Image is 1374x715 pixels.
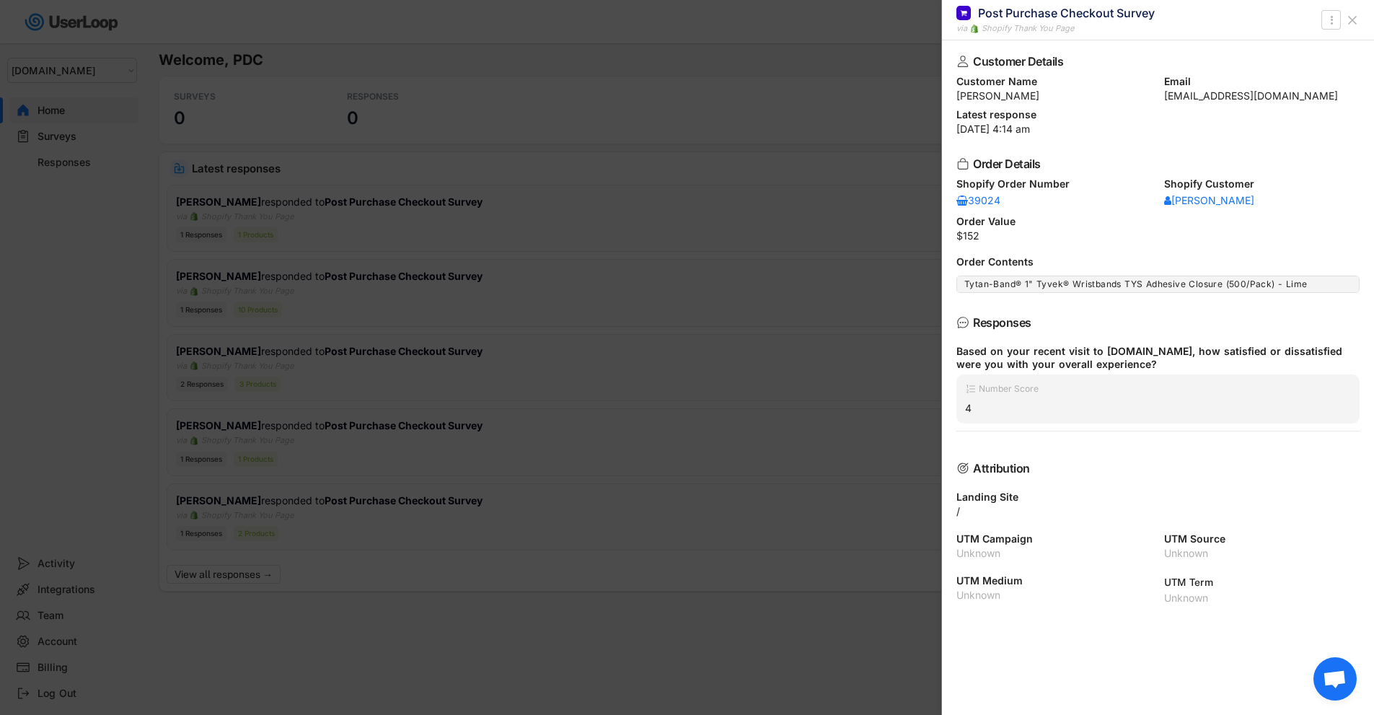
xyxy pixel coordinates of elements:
[956,534,1153,544] div: UTM Campaign
[979,385,1039,393] div: Number Score
[956,548,1153,558] div: Unknown
[956,576,1153,586] div: UTM Medium
[956,216,1360,227] div: Order Value
[1164,593,1360,603] div: Unknown
[956,193,1000,208] a: 39024
[1330,12,1333,27] text: 
[1164,576,1360,589] div: UTM Term
[982,22,1074,35] div: Shopify Thank You Page
[973,56,1336,67] div: Customer Details
[956,76,1153,87] div: Customer Name
[956,345,1348,371] div: Based on your recent visit to [DOMAIN_NAME], how satisfied or dissatisfied were you with your ove...
[956,590,1153,600] div: Unknown
[965,402,1351,415] div: 4
[973,158,1336,170] div: Order Details
[1164,76,1360,87] div: Email
[978,5,1155,21] div: Post Purchase Checkout Survey
[956,124,1360,134] div: [DATE] 4:14 am
[1164,548,1360,558] div: Unknown
[956,22,967,35] div: via
[1164,193,1254,208] a: [PERSON_NAME]
[1164,196,1254,206] div: [PERSON_NAME]
[956,257,1360,267] div: Order Contents
[973,462,1336,474] div: Attribution
[1164,91,1360,101] div: [EMAIL_ADDRESS][DOMAIN_NAME]
[956,196,1000,206] div: 39024
[956,231,1360,241] div: $152
[956,492,1360,502] div: Landing Site
[973,317,1336,328] div: Responses
[956,110,1360,120] div: Latest response
[1313,657,1357,701] div: Open chat
[956,506,1360,517] div: /
[956,179,1153,189] div: Shopify Order Number
[964,278,1352,290] div: Tytan-Band® 1" Tyvek® Wristbands TYS Adhesive Closure (500/Pack) - Lime
[1164,179,1360,189] div: Shopify Customer
[956,91,1153,101] div: [PERSON_NAME]
[1164,534,1360,544] div: UTM Source
[970,25,979,33] img: 1156660_ecommerce_logo_shopify_icon%20%281%29.png
[1324,12,1339,29] button: 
